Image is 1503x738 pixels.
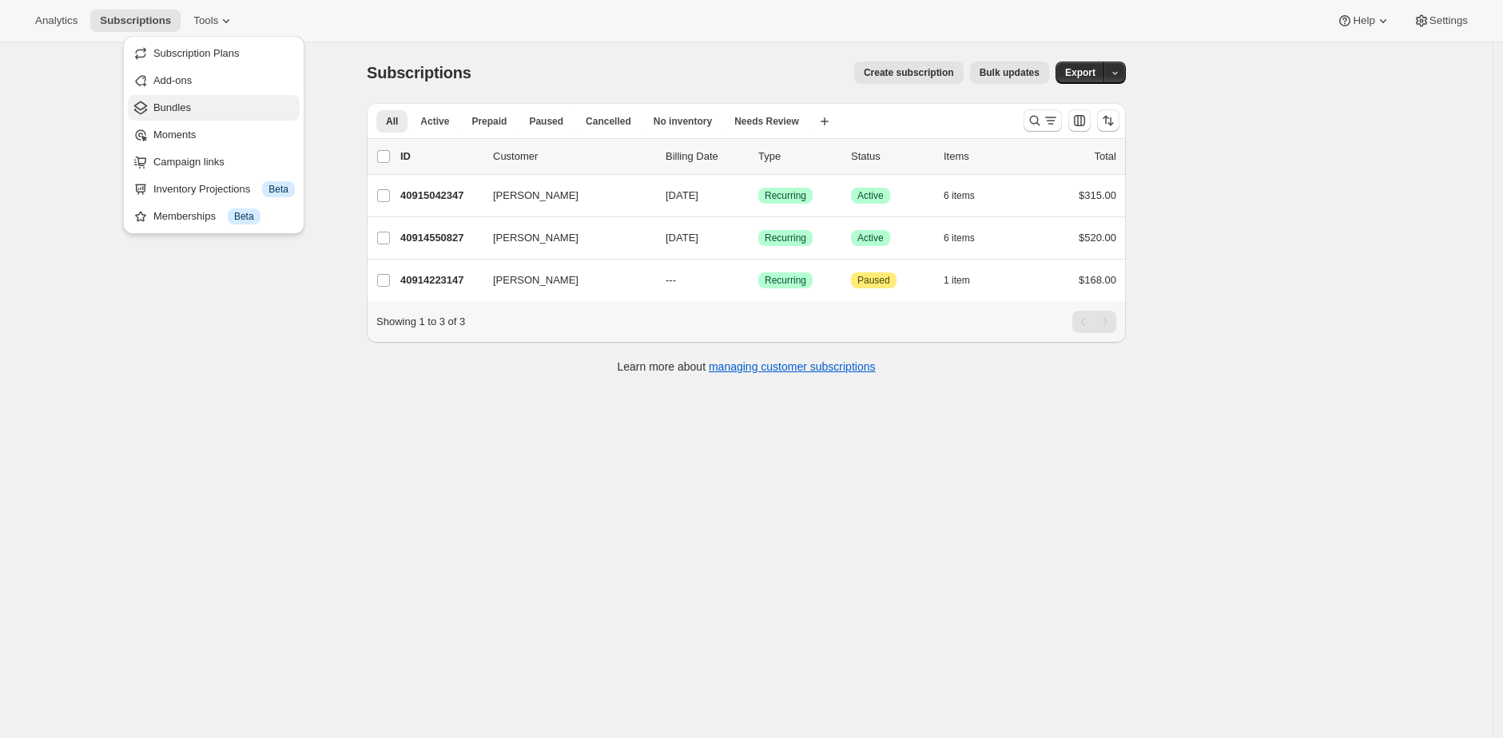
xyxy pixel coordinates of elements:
[666,149,746,165] p: Billing Date
[400,269,1116,292] div: 40914223147[PERSON_NAME]---SuccessRecurringAttentionPaused1 item$168.00
[758,149,838,165] div: Type
[709,360,876,373] a: managing customer subscriptions
[666,274,676,286] span: ---
[493,149,653,165] p: Customer
[386,115,398,128] span: All
[483,268,643,293] button: [PERSON_NAME]
[1097,109,1119,132] button: Sort the results
[420,115,449,128] span: Active
[100,14,171,27] span: Subscriptions
[734,115,799,128] span: Needs Review
[367,64,471,81] span: Subscriptions
[944,149,1024,165] div: Items
[90,10,181,32] button: Subscriptions
[26,10,87,32] button: Analytics
[1353,14,1374,27] span: Help
[944,269,988,292] button: 1 item
[1068,109,1091,132] button: Customize table column order and visibility
[654,115,712,128] span: No inventory
[980,66,1040,79] span: Bulk updates
[857,274,890,287] span: Paused
[400,184,1116,207] div: 40915042347[PERSON_NAME][DATE]SuccessRecurringSuccessActive6 items$315.00
[400,149,1116,165] div: IDCustomerBilling DateTypeStatusItemsTotal
[153,74,192,86] span: Add-ons
[483,225,643,251] button: [PERSON_NAME]
[193,14,218,27] span: Tools
[1079,189,1116,201] span: $315.00
[765,274,806,287] span: Recurring
[586,115,631,128] span: Cancelled
[268,183,288,196] span: Beta
[944,227,992,249] button: 6 items
[812,110,837,133] button: Create new view
[851,149,931,165] p: Status
[153,47,240,59] span: Subscription Plans
[618,359,876,375] p: Learn more about
[1072,311,1116,333] nav: Pagination
[944,184,992,207] button: 6 items
[400,149,480,165] p: ID
[493,230,579,246] span: [PERSON_NAME]
[400,272,480,288] p: 40914223147
[1095,149,1116,165] p: Total
[400,230,480,246] p: 40914550827
[153,181,295,197] div: Inventory Projections
[765,189,806,202] span: Recurring
[400,227,1116,249] div: 40914550827[PERSON_NAME][DATE]SuccessRecurringSuccessActive6 items$520.00
[1429,14,1468,27] span: Settings
[35,14,78,27] span: Analytics
[944,189,975,202] span: 6 items
[1079,274,1116,286] span: $168.00
[128,95,300,121] button: Bundles
[493,272,579,288] span: [PERSON_NAME]
[1056,61,1105,84] button: Export
[857,232,884,244] span: Active
[666,189,698,201] span: [DATE]
[1079,232,1116,244] span: $520.00
[128,68,300,93] button: Add-ons
[128,149,300,175] button: Campaign links
[1065,66,1095,79] span: Export
[153,208,295,224] div: Memberships
[854,61,964,84] button: Create subscription
[1024,109,1062,132] button: Search and filter results
[128,122,300,148] button: Moments
[128,41,300,66] button: Subscription Plans
[128,204,300,229] button: Memberships
[944,274,970,287] span: 1 item
[483,183,643,208] button: [PERSON_NAME]
[234,210,254,223] span: Beta
[864,66,954,79] span: Create subscription
[184,10,244,32] button: Tools
[666,232,698,244] span: [DATE]
[529,115,563,128] span: Paused
[400,188,480,204] p: 40915042347
[765,232,806,244] span: Recurring
[128,177,300,202] button: Inventory Projections
[153,129,196,141] span: Moments
[471,115,507,128] span: Prepaid
[970,61,1049,84] button: Bulk updates
[153,101,191,113] span: Bundles
[493,188,579,204] span: [PERSON_NAME]
[944,232,975,244] span: 6 items
[1327,10,1400,32] button: Help
[376,314,465,330] p: Showing 1 to 3 of 3
[153,156,225,168] span: Campaign links
[1404,10,1477,32] button: Settings
[857,189,884,202] span: Active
